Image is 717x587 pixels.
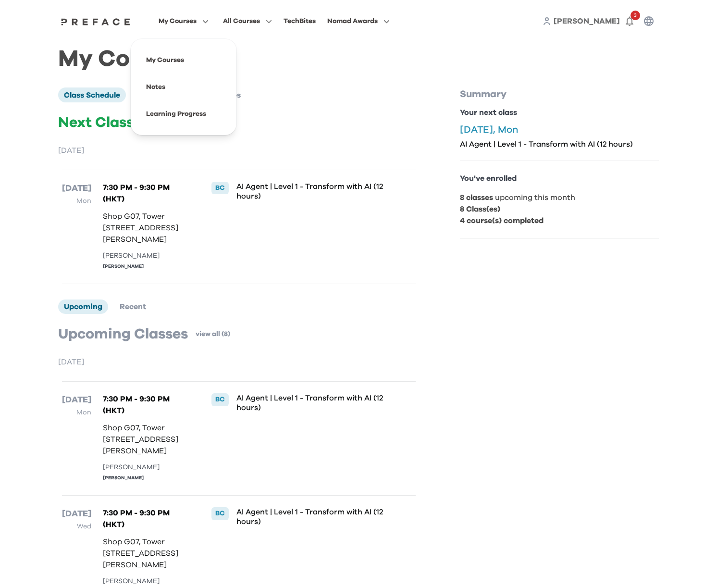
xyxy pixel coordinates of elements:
[103,263,191,270] div: [PERSON_NAME]
[64,91,120,99] span: Class Schedule
[146,111,206,117] a: Learning Progress
[62,521,91,532] p: Wed
[220,15,275,27] button: All Courses
[62,407,91,418] p: Mon
[103,211,191,245] p: Shop G07, Tower [STREET_ADDRESS][PERSON_NAME]
[460,87,659,101] p: Summary
[211,393,229,406] div: BC
[58,145,420,156] p: [DATE]
[62,393,91,407] p: [DATE]
[284,15,316,27] div: TechBites
[103,393,191,416] p: 7:30 PM - 9:30 PM (HKT)
[103,576,191,587] div: [PERSON_NAME]
[554,15,620,27] a: [PERSON_NAME]
[324,15,393,27] button: Nomad Awards
[62,182,91,195] p: [DATE]
[460,173,659,184] p: You've enrolled
[211,507,229,520] div: BC
[64,303,102,311] span: Upcoming
[146,57,184,63] a: My Courses
[103,507,191,530] p: 7:30 PM - 9:30 PM (HKT)
[460,217,544,225] b: 4 course(s) completed
[58,325,188,343] p: Upcoming Classes
[103,182,191,205] p: 7:30 PM - 9:30 PM (HKT)
[236,393,384,412] p: AI Agent | Level 1 - Transform with AI (12 hours)
[146,84,165,90] a: Notes
[327,15,378,27] span: Nomad Awards
[630,11,640,20] span: 3
[103,462,191,473] div: [PERSON_NAME]
[103,536,191,571] p: Shop G07, Tower [STREET_ADDRESS][PERSON_NAME]
[159,15,197,27] span: My Courses
[59,18,133,25] img: Preface Logo
[62,507,91,521] p: [DATE]
[460,124,659,136] p: [DATE], Mon
[236,182,384,201] p: AI Agent | Level 1 - Transform with AI (12 hours)
[103,475,191,482] div: [PERSON_NAME]
[460,107,659,118] p: Your next class
[103,251,191,261] div: [PERSON_NAME]
[103,422,191,457] p: Shop G07, Tower [STREET_ADDRESS][PERSON_NAME]
[59,17,133,25] a: Preface Logo
[58,114,420,131] p: Next Class
[460,205,500,213] b: 8 Class(es)
[554,17,620,25] span: [PERSON_NAME]
[236,507,384,526] p: AI Agent | Level 1 - Transform with AI (12 hours)
[460,192,659,203] p: upcoming this month
[211,182,229,194] div: BC
[460,139,659,149] p: AI Agent | Level 1 - Transform with AI (12 hours)
[156,15,211,27] button: My Courses
[120,303,146,311] span: Recent
[58,356,420,368] p: [DATE]
[460,194,493,201] b: 8 classes
[223,15,260,27] span: All Courses
[620,12,639,31] button: 3
[196,329,230,339] a: view all (8)
[58,54,659,64] h1: My Courses
[62,195,91,207] p: Mon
